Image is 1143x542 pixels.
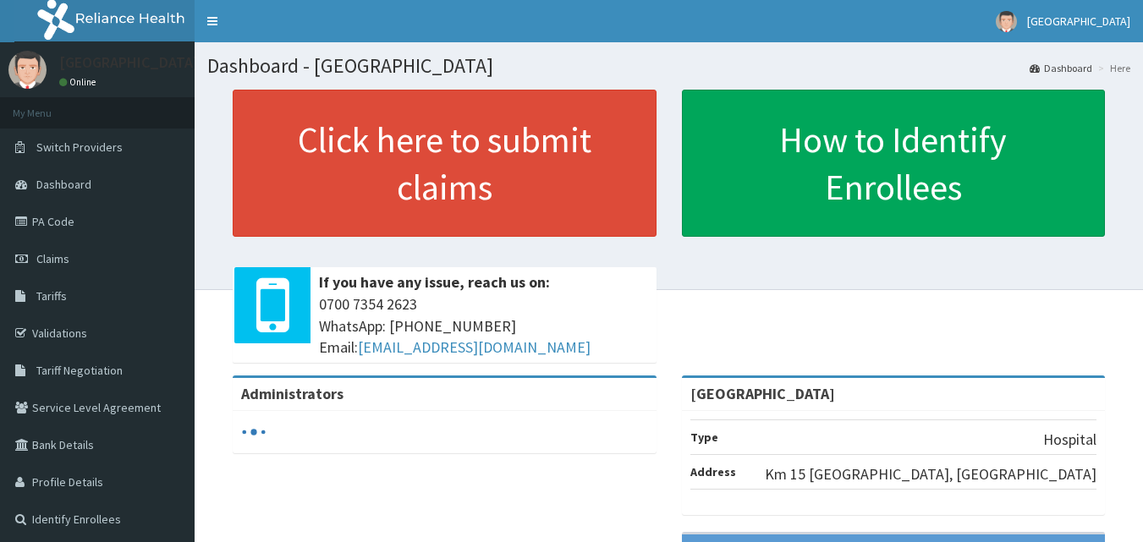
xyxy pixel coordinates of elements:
[36,140,123,155] span: Switch Providers
[36,177,91,192] span: Dashboard
[319,272,550,292] b: If you have any issue, reach us on:
[8,51,47,89] img: User Image
[59,55,199,70] p: [GEOGRAPHIC_DATA]
[233,90,657,237] a: Click here to submit claims
[207,55,1130,77] h1: Dashboard - [GEOGRAPHIC_DATA]
[241,419,267,445] svg: audio-loading
[1030,61,1092,75] a: Dashboard
[1027,14,1130,29] span: [GEOGRAPHIC_DATA]
[765,463,1096,485] p: Km 15 [GEOGRAPHIC_DATA], [GEOGRAPHIC_DATA]
[682,90,1106,237] a: How to Identify Enrollees
[1094,61,1130,75] li: Here
[690,464,736,479] b: Address
[36,288,67,304] span: Tariffs
[1043,429,1096,451] p: Hospital
[358,337,591,357] a: [EMAIL_ADDRESS][DOMAIN_NAME]
[241,384,343,403] b: Administrators
[36,251,69,266] span: Claims
[690,430,718,445] b: Type
[690,384,835,403] strong: [GEOGRAPHIC_DATA]
[36,363,123,378] span: Tariff Negotiation
[319,293,648,359] span: 0700 7354 2623 WhatsApp: [PHONE_NUMBER] Email:
[996,11,1017,32] img: User Image
[59,76,100,88] a: Online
